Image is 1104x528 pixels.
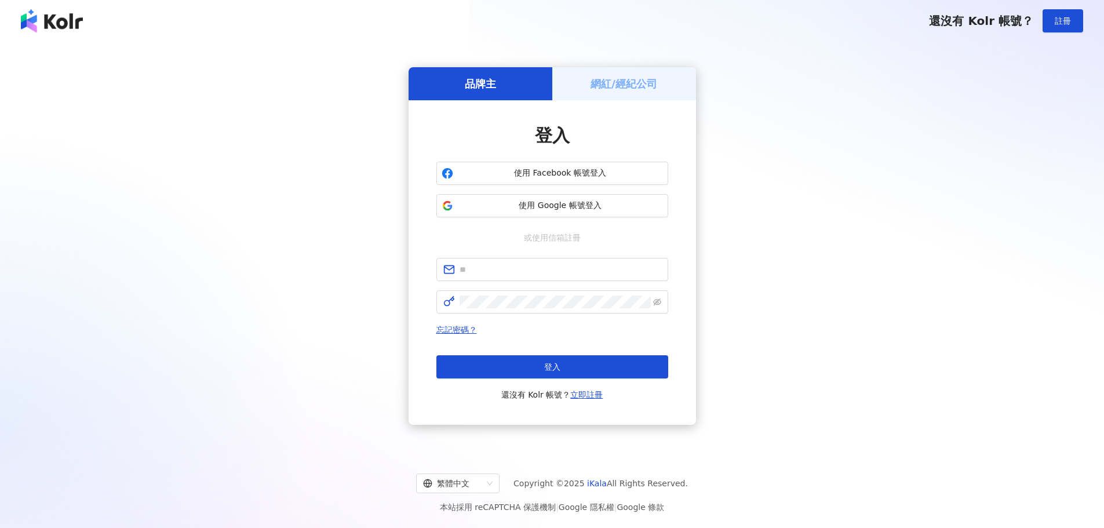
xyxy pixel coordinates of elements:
[559,502,614,512] a: Google 隱私權
[436,194,668,217] button: 使用 Google 帳號登入
[465,77,496,91] h5: 品牌主
[501,388,603,402] span: 還沒有 Kolr 帳號？
[1055,16,1071,26] span: 註冊
[423,474,482,493] div: 繁體中文
[544,362,560,372] span: 登入
[556,502,559,512] span: |
[513,476,688,490] span: Copyright © 2025 All Rights Reserved.
[617,502,664,512] a: Google 條款
[1043,9,1083,32] button: 註冊
[591,77,657,91] h5: 網紅/經紀公司
[653,298,661,306] span: eye-invisible
[570,390,603,399] a: 立即註冊
[21,9,83,32] img: logo
[516,231,589,244] span: 或使用信箱註冊
[436,162,668,185] button: 使用 Facebook 帳號登入
[535,125,570,145] span: 登入
[929,14,1033,28] span: 還沒有 Kolr 帳號？
[614,502,617,512] span: |
[587,479,607,488] a: iKala
[458,200,663,212] span: 使用 Google 帳號登入
[436,355,668,378] button: 登入
[440,500,664,514] span: 本站採用 reCAPTCHA 保護機制
[458,167,663,179] span: 使用 Facebook 帳號登入
[436,325,477,334] a: 忘記密碼？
